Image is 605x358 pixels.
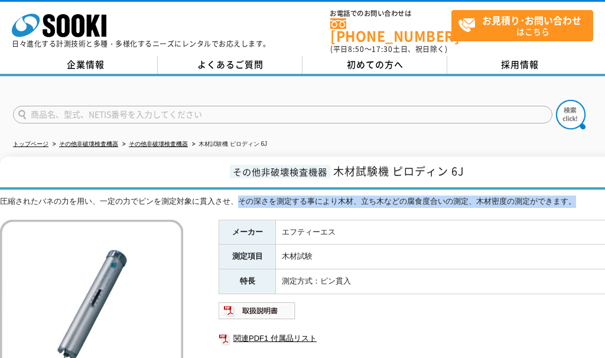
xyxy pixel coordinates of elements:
th: メーカー [219,220,276,245]
input: 商品名、型式、NETIS番号を入力してください [13,106,552,123]
th: 測定項目 [219,245,276,269]
span: (平日 ～ 土日、祝日除く) [330,44,447,54]
span: 初めての方へ [347,58,404,71]
a: お見積り･お問い合わせはこちら [451,10,593,41]
th: 特長 [219,269,276,294]
span: はこちら [458,11,593,40]
a: その他非破壊検査機器 [129,141,188,147]
img: btn_search.png [556,100,586,129]
span: 木材試験機 ピロディン 6J [333,163,464,179]
a: [PHONE_NUMBER] [330,18,451,43]
a: よくあるご質問 [158,56,302,74]
a: その他非破壊検査機器 [59,141,118,147]
span: お電話でのお問い合わせは [330,10,451,17]
a: トップページ [13,141,48,147]
li: 木材試験機 ピロディン 6J [190,138,267,151]
span: 8:50 [348,44,365,54]
span: 17:30 [372,44,393,54]
img: 取扱説明書 [219,301,296,320]
strong: お見積り･お問い合わせ [482,13,581,27]
a: 取扱説明書 [219,309,296,318]
a: 企業情報 [13,56,158,74]
p: 日々進化する計測技術と多種・多様化するニーズにレンタルでお応えします。 [12,40,271,47]
a: 採用情報 [447,56,592,74]
a: 初めての方へ [302,56,447,74]
span: その他非破壊検査機器 [230,165,330,178]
